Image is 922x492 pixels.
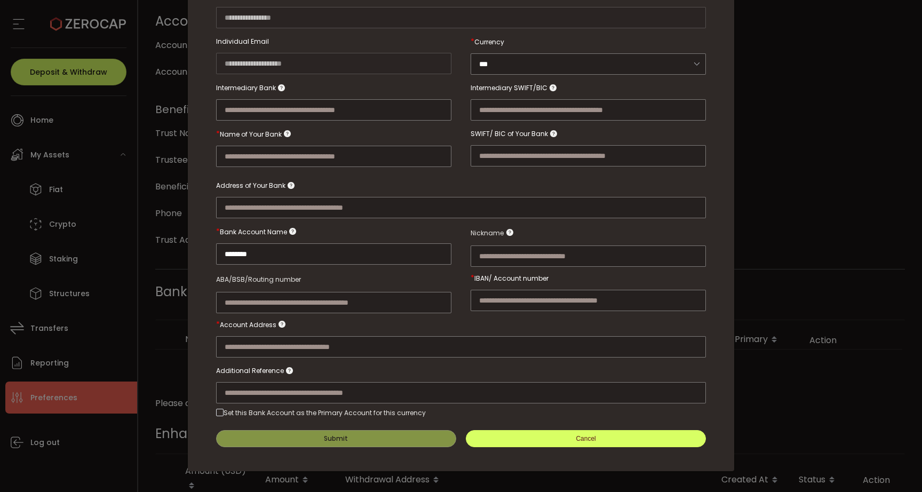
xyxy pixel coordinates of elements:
[869,441,922,492] iframe: Chat Widget
[216,430,456,447] button: Submit
[216,275,301,284] span: ABA/BSB/Routing number
[471,227,504,240] span: Nickname
[466,430,706,447] button: Cancel
[224,408,426,417] div: Set this Bank Account as the Primary Account for this currency
[576,435,595,442] span: Cancel
[324,435,348,442] div: Submit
